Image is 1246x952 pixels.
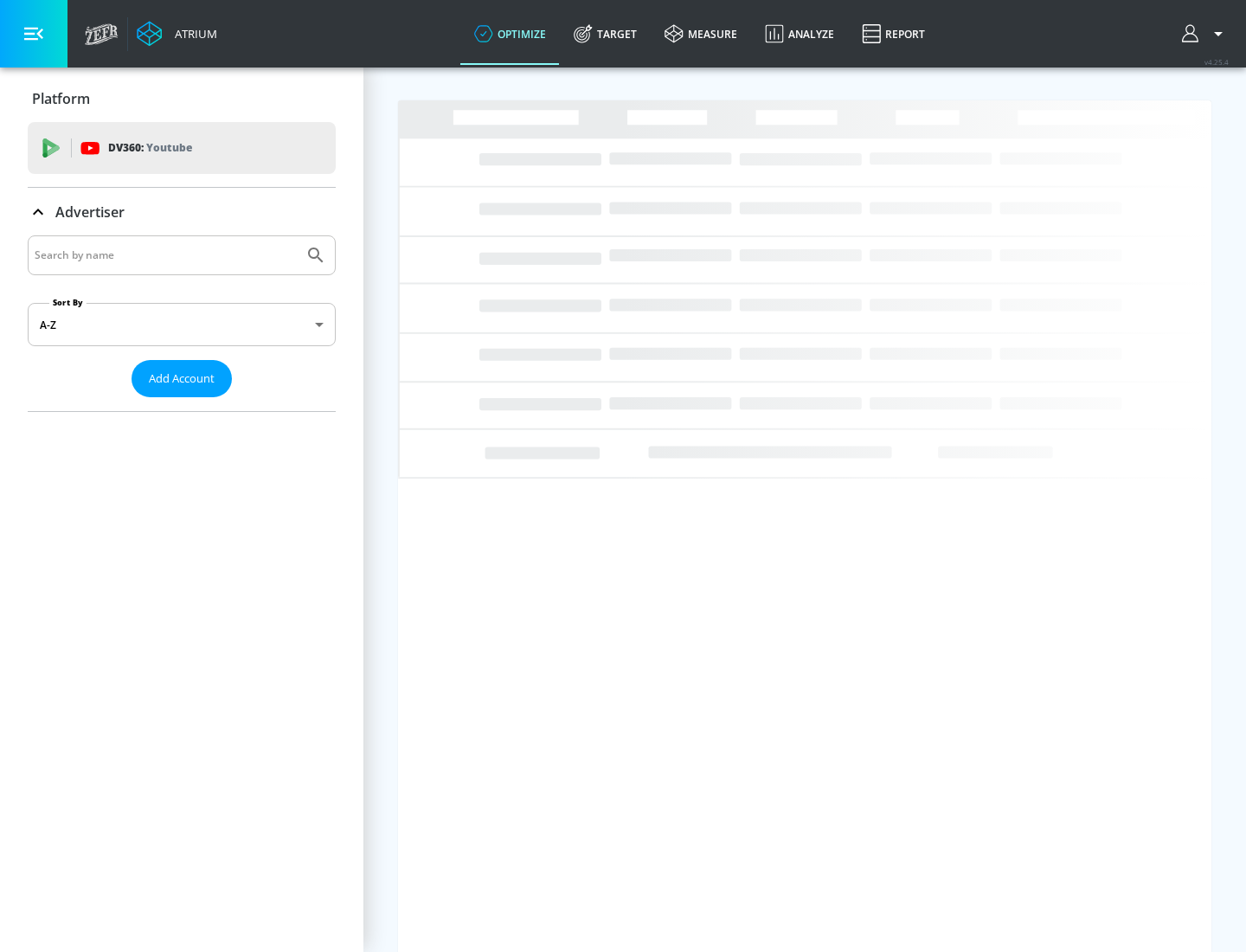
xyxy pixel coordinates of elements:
[55,203,125,222] p: Advertiser
[28,74,336,123] div: Platform
[168,26,217,42] div: Atrium
[751,3,848,65] a: Analyze
[28,397,336,411] nav: list of Advertiser
[460,3,560,65] a: optimize
[28,188,336,236] div: Advertiser
[848,3,939,65] a: Report
[132,360,232,397] button: Add Account
[28,235,336,411] div: Advertiser
[1204,57,1229,67] span: v 4.25.4
[35,244,297,267] input: Search by name
[108,138,192,158] p: DV360:
[560,3,651,65] a: Target
[137,21,217,47] a: Atrium
[49,297,87,308] label: Sort By
[149,369,215,389] span: Add Account
[32,89,90,108] p: Platform
[28,303,336,346] div: A-Z
[28,122,336,174] div: DV360: Youtube
[146,138,192,157] p: Youtube
[651,3,751,65] a: measure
